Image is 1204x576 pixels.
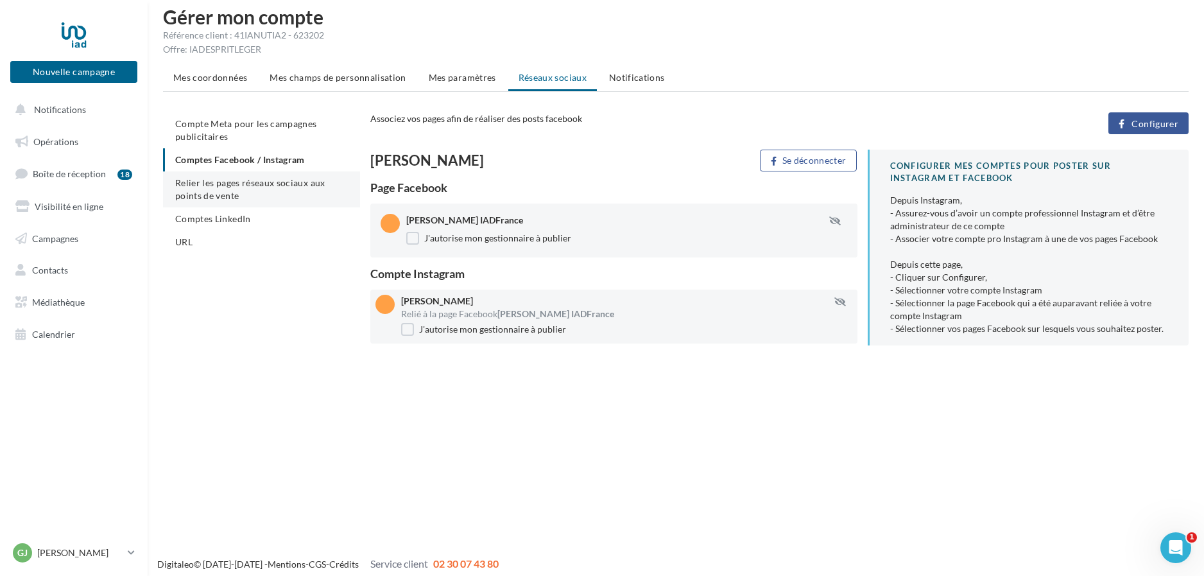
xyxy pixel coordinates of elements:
[760,150,857,171] button: Se déconnecter
[401,323,566,336] label: J'autorise mon gestionnaire à publier
[157,559,499,570] span: © [DATE]-[DATE] - - -
[268,559,305,570] a: Mentions
[497,308,614,319] span: [PERSON_NAME] IADFrance
[37,546,123,559] p: [PERSON_NAME]
[890,160,1168,184] div: CONFIGURER MES COMPTES POUR POSTER sur instagram et facebook
[370,268,857,279] div: Compte Instagram
[32,265,68,275] span: Contacts
[406,232,571,245] label: J'autorise mon gestionnaire à publier
[32,297,85,308] span: Médiathèque
[17,546,28,559] span: GJ
[609,72,665,83] span: Notifications
[270,72,406,83] span: Mes champs de personnalisation
[21,21,31,31] img: logo_orange.svg
[433,557,499,570] span: 02 30 07 43 80
[429,72,496,83] span: Mes paramètres
[175,236,193,247] span: URL
[162,76,194,84] div: Mots-clés
[8,225,140,252] a: Campagnes
[10,541,137,565] a: GJ [PERSON_NAME]
[8,128,140,155] a: Opérations
[8,321,140,348] a: Calendrier
[34,104,86,115] span: Notifications
[1160,532,1191,563] iframe: Intercom live chat
[163,43,1189,56] div: Offre: IADESPRITLEGER
[8,289,140,316] a: Médiathèque
[1187,532,1197,543] span: 1
[173,72,247,83] span: Mes coordonnées
[8,193,140,220] a: Visibilité en ligne
[370,557,428,570] span: Service client
[175,177,325,201] span: Relier les pages réseaux sociaux aux points de vente
[10,61,137,83] button: Nouvelle campagne
[175,118,317,142] span: Compte Meta pour les campagnes publicitaires
[117,170,132,180] div: 18
[21,33,31,44] img: website_grey.svg
[32,232,78,243] span: Campagnes
[53,74,64,85] img: tab_domain_overview_orange.svg
[157,559,194,570] a: Digitaleo
[309,559,326,570] a: CGS
[329,559,359,570] a: Crédits
[163,29,1189,42] div: Référence client : 41IANUTIA2 - 623202
[401,308,852,320] div: Relié à la page Facebook
[8,96,135,123] button: Notifications
[32,329,75,340] span: Calendrier
[33,136,78,147] span: Opérations
[370,182,857,193] div: Page Facebook
[67,76,99,84] div: Domaine
[8,257,140,284] a: Contacts
[370,113,582,124] span: Associez vos pages afin de réaliser des posts facebook
[1131,119,1178,129] span: Configurer
[890,194,1168,335] div: Depuis Instagram, - Assurez-vous d’avoir un compte professionnel Instagram et d’être administrate...
[1108,112,1189,134] button: Configurer
[8,160,140,188] a: Boîte de réception18
[175,213,251,224] span: Comptes LinkedIn
[33,168,106,179] span: Boîte de réception
[163,7,1189,26] h1: Gérer mon compte
[33,33,145,44] div: Domaine: [DOMAIN_NAME]
[35,201,103,212] span: Visibilité en ligne
[148,74,158,85] img: tab_keywords_by_traffic_grey.svg
[401,295,473,306] span: [PERSON_NAME]
[36,21,63,31] div: v 4.0.25
[406,214,523,225] span: [PERSON_NAME] IADFrance
[370,153,608,168] div: [PERSON_NAME]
